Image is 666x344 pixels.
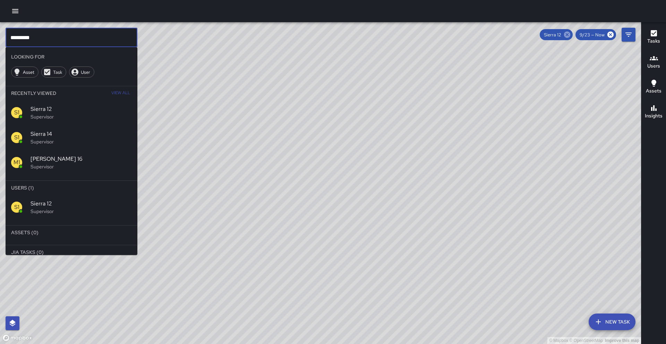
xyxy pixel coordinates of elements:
[14,108,19,117] p: S1
[11,67,39,78] div: Asset
[14,203,19,211] p: S1
[6,181,137,195] li: Users (1)
[575,32,609,38] span: 9/23 — Now
[31,105,132,113] span: Sierra 12
[31,163,132,170] p: Supervisor
[111,88,130,99] span: View All
[6,125,137,150] div: S1Sierra 14Supervisor
[49,69,66,75] span: Task
[641,50,666,75] button: Users
[6,50,137,64] li: Looking For
[540,29,573,40] div: Sierra 12
[6,150,137,175] div: M1[PERSON_NAME] 16Supervisor
[6,100,137,125] div: S1Sierra 12Supervisor
[31,138,132,145] p: Supervisor
[19,69,38,75] span: Asset
[31,130,132,138] span: Sierra 14
[641,75,666,100] button: Assets
[575,29,616,40] div: 9/23 — Now
[77,69,94,75] span: User
[6,195,137,220] div: S1Sierra 12Supervisor
[14,133,19,142] p: S1
[641,100,666,125] button: Insights
[31,155,132,163] span: [PERSON_NAME] 16
[6,86,137,100] li: Recently Viewed
[14,158,20,167] p: M1
[41,67,66,78] div: Task
[540,32,565,38] span: Sierra 12
[641,25,666,50] button: Tasks
[31,113,132,120] p: Supervisor
[69,67,94,78] div: User
[31,200,132,208] span: Sierra 12
[6,226,137,239] li: Assets (0)
[31,208,132,215] p: Supervisor
[645,112,663,120] h6: Insights
[589,314,635,330] button: New Task
[647,62,660,70] h6: Users
[6,245,137,259] li: Jia Tasks (0)
[110,86,132,100] button: View All
[647,37,660,45] h6: Tasks
[646,87,661,95] h6: Assets
[622,28,635,42] button: Filters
